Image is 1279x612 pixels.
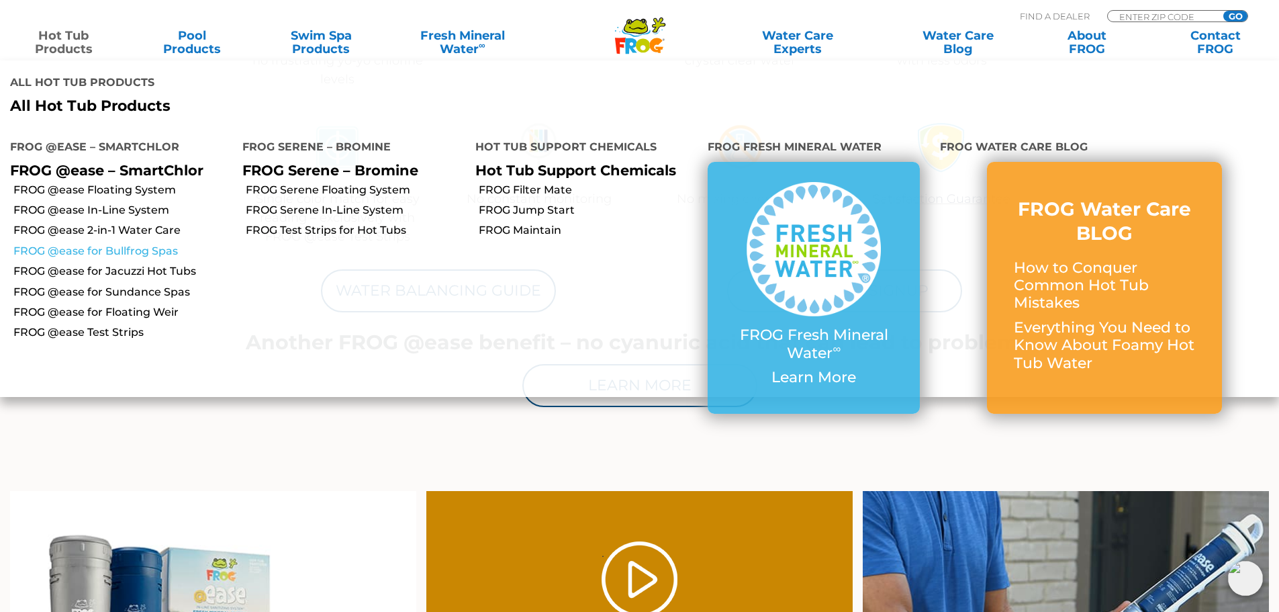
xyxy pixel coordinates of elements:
[246,203,465,218] a: FROG Serene In-Line System
[479,223,698,238] a: FROG Maintain
[833,342,841,355] sup: ∞
[13,305,232,320] a: FROG @ease for Floating Weir
[1020,10,1090,22] p: Find A Dealer
[1166,29,1266,56] a: ContactFROG
[1014,197,1195,379] a: FROG Water Care BLOG How to Conquer Common Hot Tub Mistakes Everything You Need to Know About Foa...
[940,135,1269,162] h4: FROG Water Care Blog
[1118,11,1209,22] input: Zip Code Form
[475,162,688,179] p: Hot Tub Support Chemicals
[399,29,525,56] a: Fresh MineralWater∞
[246,223,465,238] a: FROG Test Strips for Hot Tubs
[1223,11,1247,21] input: GO
[271,29,371,56] a: Swim SpaProducts
[246,183,465,198] a: FROG Serene Floating System
[242,162,455,179] p: FROG Serene – Bromine
[142,29,242,56] a: PoolProducts
[908,29,1008,56] a: Water CareBlog
[10,135,222,162] h4: FROG @ease – SmartChlor
[1014,319,1195,372] p: Everything You Need to Know About Foamy Hot Tub Water
[13,264,232,279] a: FROG @ease for Jacuzzi Hot Tubs
[10,97,630,115] a: All Hot Tub Products
[13,183,232,198] a: FROG @ease Floating System
[10,162,222,179] p: FROG @ease – SmartChlor
[708,135,920,162] h4: FROG Fresh Mineral Water
[13,29,113,56] a: Hot TubProducts
[10,71,630,97] h4: All Hot Tub Products
[479,183,698,198] a: FROG Filter Mate
[475,135,688,162] h4: Hot Tub Support Chemicals
[479,40,485,50] sup: ∞
[13,203,232,218] a: FROG @ease In-Line System
[242,135,455,162] h4: FROG Serene – Bromine
[479,203,698,218] a: FROG Jump Start
[735,369,893,386] p: Learn More
[13,285,232,300] a: FROG @ease for Sundance Spas
[13,223,232,238] a: FROG @ease 2-in-1 Water Care
[735,326,893,362] p: FROG Fresh Mineral Water
[1228,561,1263,596] img: openIcon
[13,325,232,340] a: FROG @ease Test Strips
[13,244,232,259] a: FROG @ease for Bullfrog Spas
[1037,29,1137,56] a: AboutFROG
[1014,197,1195,246] h3: FROG Water Care BLOG
[716,29,879,56] a: Water CareExperts
[735,182,893,393] a: FROG Fresh Mineral Water∞ Learn More
[1014,259,1195,312] p: How to Conquer Common Hot Tub Mistakes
